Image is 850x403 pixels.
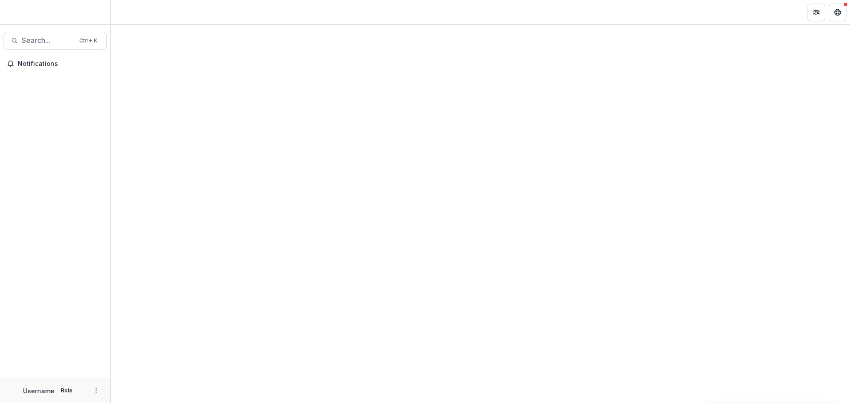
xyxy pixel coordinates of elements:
button: Notifications [4,57,107,71]
span: Search... [22,36,74,45]
span: Notifications [18,60,103,68]
button: Search... [4,32,107,50]
p: Role [58,387,75,395]
div: Ctrl + K [77,36,99,46]
p: Username [23,386,54,395]
button: Partners [807,4,825,21]
button: More [91,385,101,396]
button: Get Help [829,4,846,21]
